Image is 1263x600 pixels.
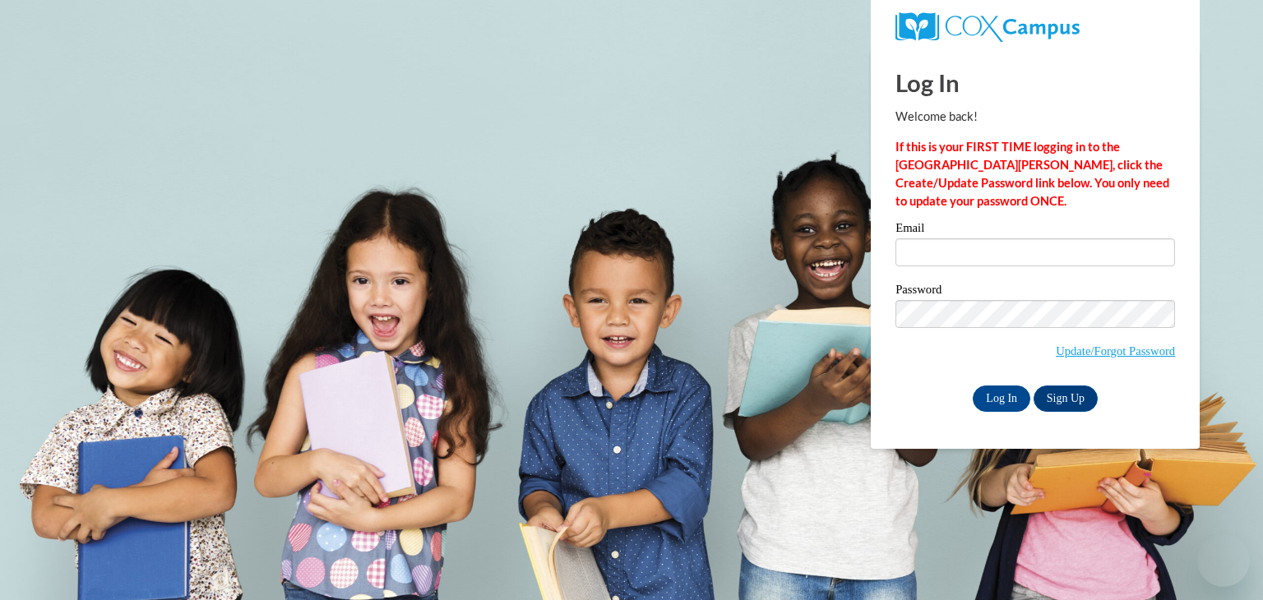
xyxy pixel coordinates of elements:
[1197,534,1250,587] iframe: Button to launch messaging window
[895,12,1080,42] img: COX Campus
[895,66,1175,99] h1: Log In
[895,222,1175,238] label: Email
[895,108,1175,126] p: Welcome back!
[1034,385,1098,412] a: Sign Up
[895,284,1175,300] label: Password
[895,140,1169,208] strong: If this is your FIRST TIME logging in to the [GEOGRAPHIC_DATA][PERSON_NAME], click the Create/Upd...
[1056,344,1175,358] a: Update/Forgot Password
[895,12,1175,42] a: COX Campus
[973,385,1030,412] input: Log In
